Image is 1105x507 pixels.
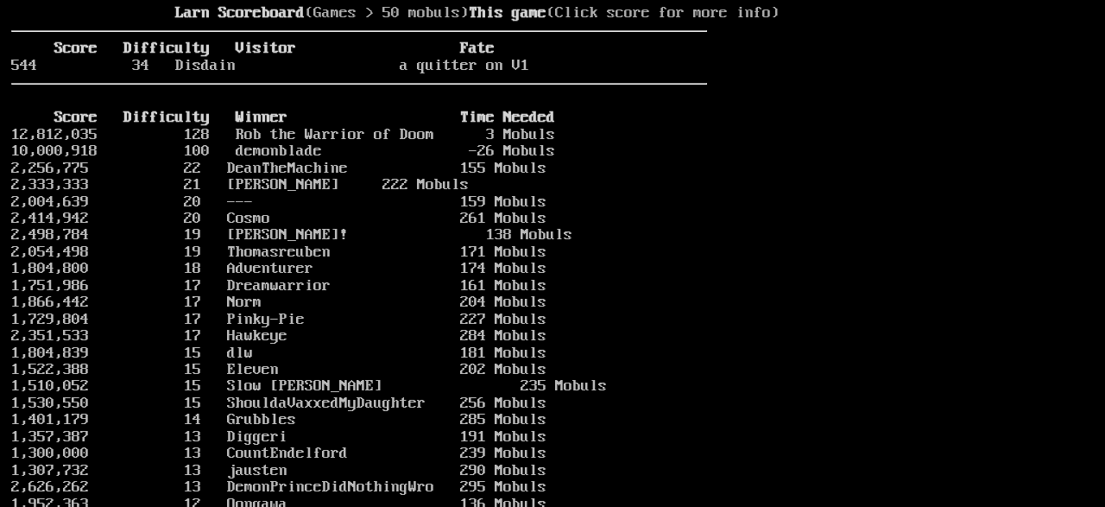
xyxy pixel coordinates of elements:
[11,428,546,446] a: 1,357,387 13 Diggeri 191 Mobuls
[11,260,546,277] a: 1,804,800 18 Adventurer 174 Mobuls
[11,478,546,496] a: 2,626,262 13 DemonPrinceDidNothingWro 295 Mobuls
[11,210,546,227] a: 2,414,942 20 Cosmo 261 Mobuls
[11,445,546,462] a: 1,300,000 13 CountEndelford 239 Mobuls
[54,40,495,57] b: Score Difficulty Visitor Fate
[11,327,546,345] a: 2,351,533 17 Hawkeye 284 Mobuls
[11,244,546,261] a: 2,054,498 19 Thomasreuben 171 Mobuls
[11,226,572,244] a: 2,498,784 19 [PERSON_NAME]! 138 Mobuls
[11,160,546,177] a: 2,256,775 22 DeanTheMachine 155 Mobuls
[11,5,707,482] larn: (Games > 50 mobuls) (Click score for more info) Click on a score for more information ---- Reload...
[11,294,546,311] a: 1,866,442 17 Norm 204 Mobuls
[11,395,546,412] a: 1,530,550 15 ShouldaVaxxedMyDaughter 256 Mobuls
[11,462,546,479] a: 1,307,732 13 jausten 290 Mobuls
[11,345,546,362] a: 1,804,839 15 dlw 181 Mobuls
[11,143,555,160] a: 10,000,918 100 demonblade -26 Mobuls
[11,377,607,395] a: 1,510,052 15 Slow [PERSON_NAME] 235 Mobuls
[11,57,529,74] a: 544 34 Disdain a quitter on V1
[11,411,546,428] a: 1,401,179 14 Grubbles 285 Mobuls
[11,311,546,328] a: 1,729,804 17 Pinky-Pie 227 Mobuls
[11,277,546,295] a: 1,751,986 17 Dreamwarrior 161 Mobuls
[11,361,546,378] a: 1,522,388 15 Eleven 202 Mobuls
[54,109,555,126] b: Score Difficulty Winner Time Needed
[11,193,546,211] a: 2,004,639 20 --- 159 Mobuls
[469,4,546,22] b: This game
[11,176,469,193] a: 2,333,333 21 [PERSON_NAME] 222 Mobuls
[175,4,305,22] b: Larn Scoreboard
[11,126,555,143] a: 12,812,035 128 Rob the Warrior of Doom 3 Mobuls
